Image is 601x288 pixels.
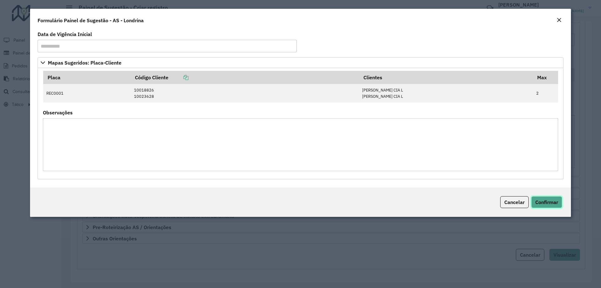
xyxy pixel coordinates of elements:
[533,71,558,84] th: Max
[359,84,533,102] td: [PERSON_NAME] CIA L [PERSON_NAME] CIA L
[131,71,359,84] th: Código Cliente
[38,17,144,24] h4: Formulário Painel de Sugestão - AS - Londrina
[533,84,558,102] td: 2
[43,84,131,102] td: REC0001
[48,60,121,65] span: Mapas Sugeridos: Placa-Cliente
[131,84,359,102] td: 10018826 10023628
[557,18,562,23] em: Fechar
[168,74,188,81] a: Copiar
[43,109,73,116] label: Observações
[359,71,533,84] th: Clientes
[504,199,525,205] span: Cancelar
[38,30,92,38] label: Data de Vigência Inicial
[43,71,131,84] th: Placa
[555,16,563,24] button: Close
[38,57,563,68] a: Mapas Sugeridos: Placa-Cliente
[38,68,563,179] div: Mapas Sugeridos: Placa-Cliente
[500,196,529,208] button: Cancelar
[535,199,558,205] span: Confirmar
[531,196,562,208] button: Confirmar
